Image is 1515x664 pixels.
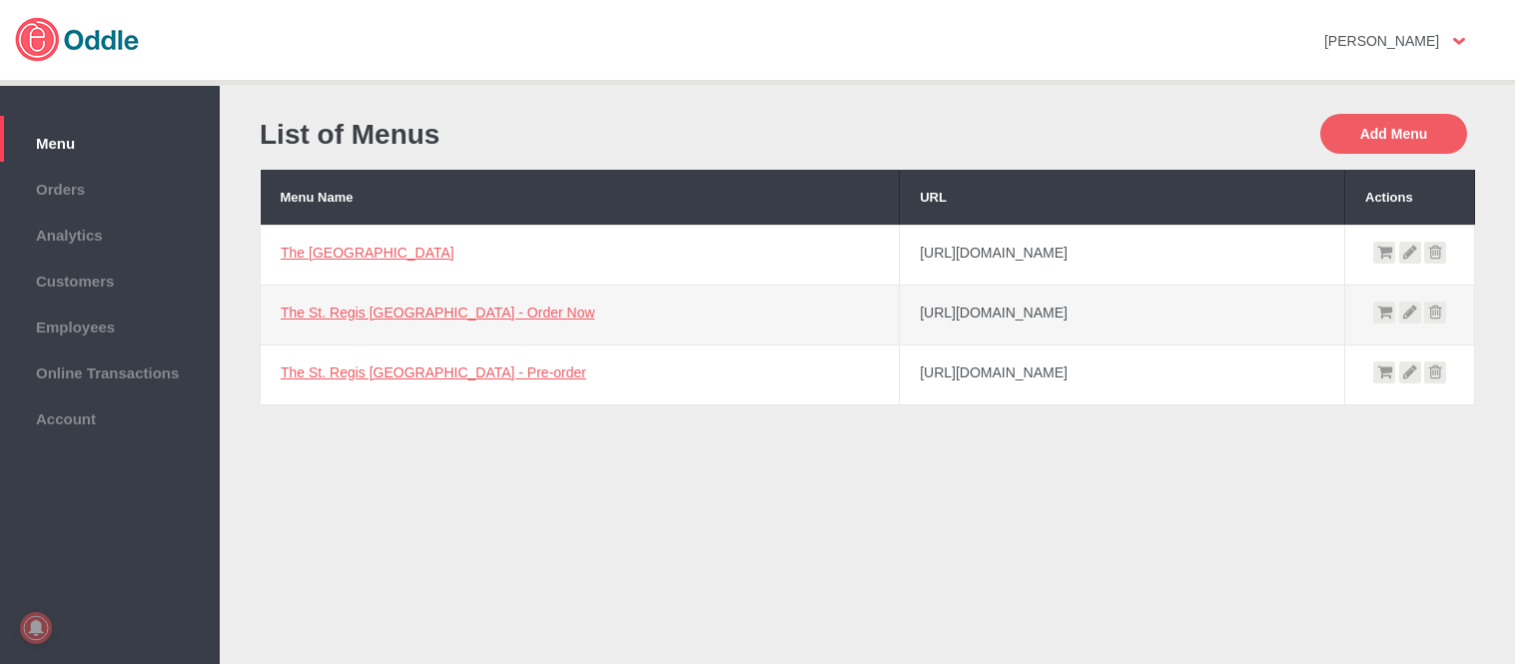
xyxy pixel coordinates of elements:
span: Customers [10,268,210,290]
span: Orders [10,176,210,198]
span: Analytics [10,222,210,244]
img: user-option-arrow.png [1453,38,1465,45]
i: View Shopping Cart [1373,361,1395,383]
a: The St. Regis [GEOGRAPHIC_DATA] - Pre-order [281,364,586,380]
i: Edit [1399,361,1421,383]
i: View Shopping Cart [1373,302,1395,324]
i: Edit [1399,242,1421,264]
th: URL [900,170,1345,225]
span: Employees [10,314,210,335]
th: Menu Name [261,170,900,225]
i: Delete [1424,361,1446,383]
td: [URL][DOMAIN_NAME] [900,344,1345,404]
td: [URL][DOMAIN_NAME] [900,285,1345,344]
i: Delete [1424,302,1446,324]
i: Delete [1424,242,1446,264]
span: Account [10,405,210,427]
span: Online Transactions [10,359,210,381]
i: View Shopping Cart [1373,242,1395,264]
button: Add Menu [1320,114,1467,154]
a: The [GEOGRAPHIC_DATA] [281,245,454,261]
h1: List of Menus [260,119,858,151]
i: Edit [1399,302,1421,324]
span: Menu [10,130,210,152]
td: [URL][DOMAIN_NAME] [900,225,1345,285]
th: Actions [1345,170,1475,225]
strong: [PERSON_NAME] [1324,33,1439,49]
a: The St. Regis [GEOGRAPHIC_DATA] - Order Now [281,305,595,321]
